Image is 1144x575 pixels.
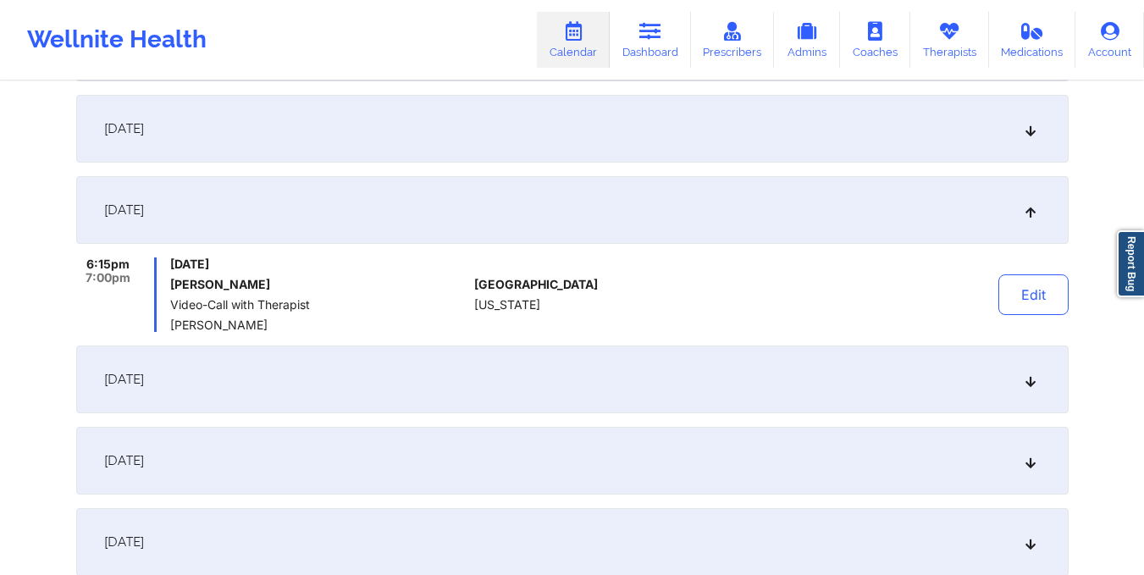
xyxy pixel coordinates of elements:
[104,120,144,137] span: [DATE]
[170,318,467,332] span: [PERSON_NAME]
[104,371,144,388] span: [DATE]
[998,274,1069,315] button: Edit
[989,12,1076,68] a: Medications
[840,12,910,68] a: Coaches
[474,298,540,312] span: [US_STATE]
[1117,230,1144,297] a: Report Bug
[1075,12,1144,68] a: Account
[170,298,467,312] span: Video-Call with Therapist
[170,257,467,271] span: [DATE]
[104,202,144,218] span: [DATE]
[170,278,467,291] h6: [PERSON_NAME]
[474,278,598,291] span: [GEOGRAPHIC_DATA]
[86,257,130,271] span: 6:15pm
[104,452,144,469] span: [DATE]
[104,534,144,550] span: [DATE]
[610,12,691,68] a: Dashboard
[86,271,130,285] span: 7:00pm
[691,12,775,68] a: Prescribers
[910,12,989,68] a: Therapists
[774,12,840,68] a: Admins
[537,12,610,68] a: Calendar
